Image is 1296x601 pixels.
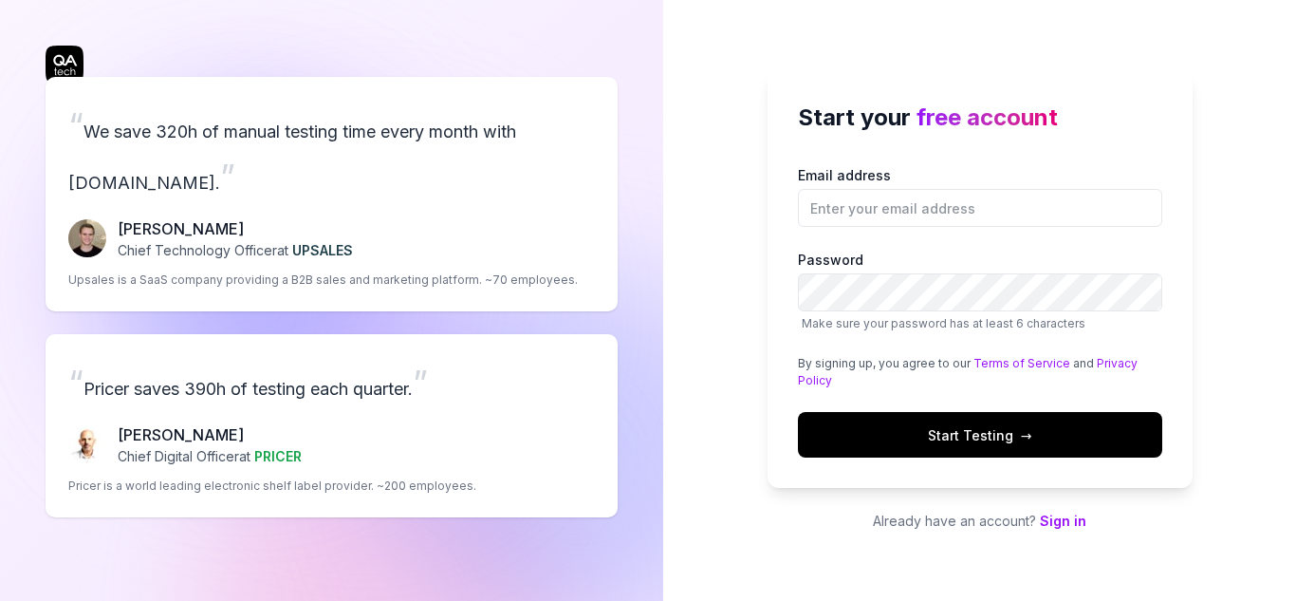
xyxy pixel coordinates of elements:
[118,423,302,446] p: [PERSON_NAME]
[798,165,1162,227] label: Email address
[118,240,353,260] p: Chief Technology Officer at
[1021,425,1032,445] span: →
[292,242,353,258] span: UPSALES
[1040,513,1086,529] a: Sign in
[928,425,1032,445] span: Start Testing
[798,250,1162,332] label: Password
[46,77,618,311] a: “We save 320h of manual testing time every month with [DOMAIN_NAME].”Fredrik Seidl[PERSON_NAME]Ch...
[68,478,476,495] p: Pricer is a world leading electronic shelf label provider. ~200 employees.
[254,448,302,464] span: PRICER
[916,103,1058,131] span: free account
[68,219,106,257] img: Fredrik Seidl
[68,357,595,408] p: Pricer saves 390h of testing each quarter.
[798,412,1162,458] button: Start Testing→
[68,100,595,202] p: We save 320h of manual testing time every month with [DOMAIN_NAME].
[802,316,1085,330] span: Make sure your password has at least 6 characters
[413,362,428,404] span: ”
[68,362,83,404] span: “
[68,104,83,146] span: “
[798,355,1162,389] div: By signing up, you agree to our and
[118,446,302,466] p: Chief Digital Officer at
[768,511,1193,531] p: Already have an account?
[68,272,578,289] p: Upsales is a SaaS company providing a B2B sales and marketing platform. ~70 employees.
[118,217,353,240] p: [PERSON_NAME]
[798,189,1162,227] input: Email address
[798,101,1162,135] h2: Start your
[68,425,106,463] img: Chris Chalkitis
[973,356,1070,370] a: Terms of Service
[46,334,618,517] a: “Pricer saves 390h of testing each quarter.”Chris Chalkitis[PERSON_NAME]Chief Digital Officerat P...
[798,273,1162,311] input: PasswordMake sure your password has at least 6 characters
[220,156,235,197] span: ”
